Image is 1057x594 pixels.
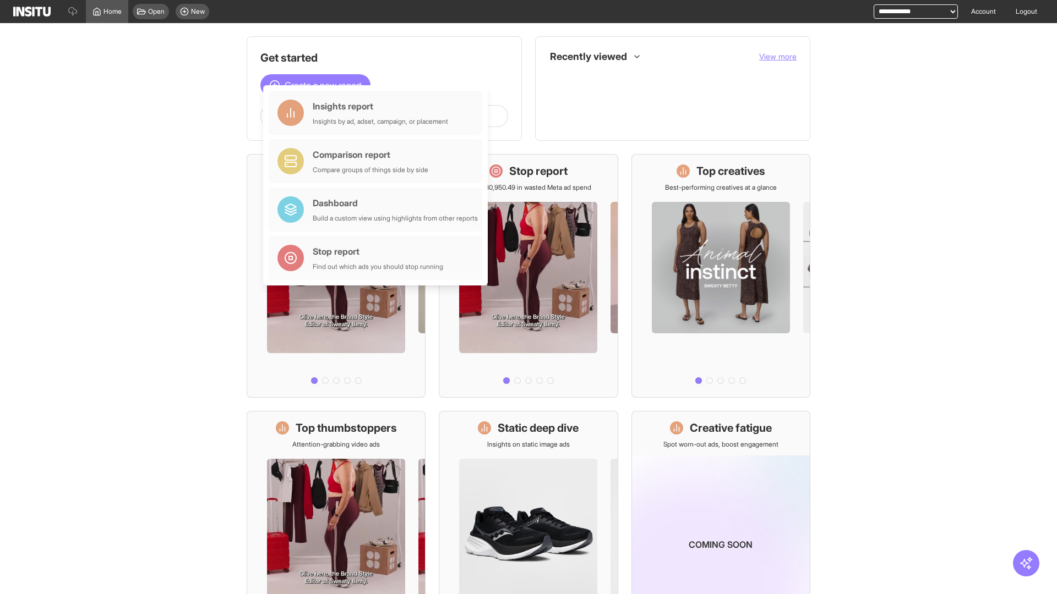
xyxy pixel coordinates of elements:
[313,166,428,174] div: Compare groups of things side by side
[509,163,568,179] h1: Stop report
[260,50,508,65] h1: Get started
[247,154,426,398] a: What's live nowSee all active ads instantly
[631,154,810,398] a: Top creativesBest-performing creatives at a glance
[759,52,797,61] span: View more
[498,420,579,436] h1: Static deep dive
[260,74,371,96] button: Create a new report
[292,440,380,449] p: Attention-grabbing video ads
[313,196,478,210] div: Dashboard
[191,7,205,16] span: New
[313,262,443,271] div: Find out which ads you should stop running
[759,51,797,62] button: View more
[487,440,570,449] p: Insights on static image ads
[13,7,51,16] img: Logo
[313,148,428,161] div: Comparison report
[313,117,448,126] div: Insights by ad, adset, campaign, or placement
[313,245,443,258] div: Stop report
[465,183,591,192] p: Save £30,950.49 in wasted Meta ad spend
[296,420,397,436] h1: Top thumbstoppers
[696,163,765,179] h1: Top creatives
[148,7,165,16] span: Open
[285,79,362,92] span: Create a new report
[313,100,448,113] div: Insights report
[665,183,777,192] p: Best-performing creatives at a glance
[313,214,478,223] div: Build a custom view using highlights from other reports
[103,7,122,16] span: Home
[439,154,618,398] a: Stop reportSave £30,950.49 in wasted Meta ad spend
